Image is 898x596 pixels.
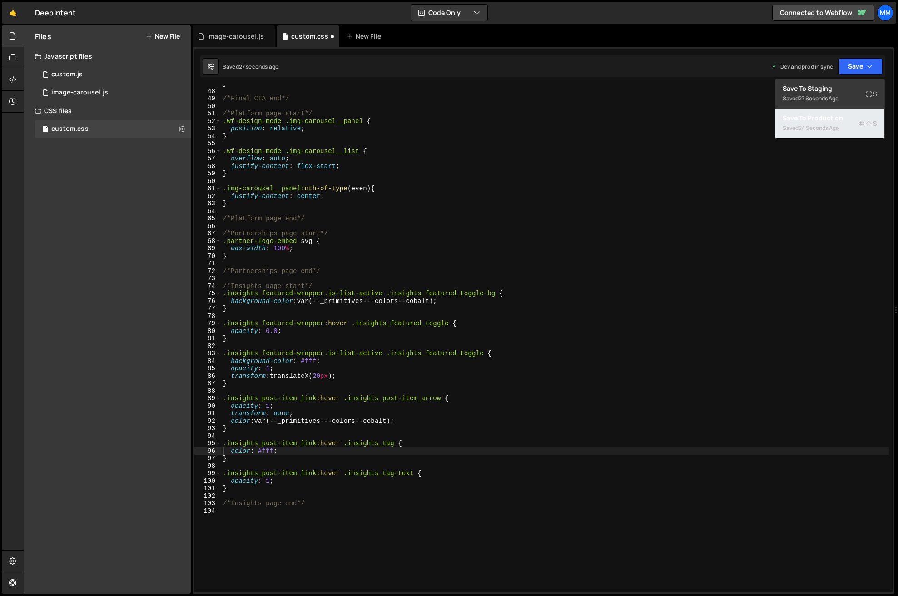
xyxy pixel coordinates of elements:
[194,230,221,238] div: 67
[194,298,221,305] div: 76
[223,63,278,70] div: Saved
[858,119,877,128] span: S
[194,432,221,440] div: 94
[194,163,221,170] div: 58
[194,185,221,193] div: 61
[877,5,893,21] a: mm
[194,260,221,268] div: 71
[194,440,221,447] div: 95
[194,275,221,283] div: 73
[35,120,191,138] div: 16711/45677.css
[866,89,877,99] span: S
[35,84,191,102] div: 16711/45799.js
[194,208,221,215] div: 64
[194,118,221,125] div: 52
[775,109,884,139] button: Save to ProductionS Saved24 seconds ago
[194,477,221,485] div: 100
[194,500,221,507] div: 103
[207,32,264,41] div: image-carousel.js
[347,32,385,41] div: New File
[194,148,221,155] div: 56
[194,253,221,260] div: 70
[194,290,221,298] div: 75
[239,63,278,70] div: 27 seconds ago
[194,125,221,133] div: 53
[194,313,221,320] div: 78
[35,65,191,84] div: 16711/45679.js
[194,200,221,208] div: 63
[194,215,221,223] div: 65
[194,462,221,470] div: 98
[194,485,221,492] div: 101
[194,395,221,402] div: 89
[146,33,180,40] button: New File
[194,470,221,477] div: 99
[771,63,833,70] div: Dev and prod in sync
[194,492,221,500] div: 102
[194,140,221,148] div: 55
[194,350,221,358] div: 83
[783,114,877,123] div: Save to Production
[194,358,221,365] div: 84
[194,88,221,95] div: 48
[838,58,883,74] button: Save
[194,223,221,230] div: 66
[194,268,221,275] div: 72
[194,425,221,432] div: 93
[194,402,221,410] div: 90
[194,455,221,462] div: 97
[799,124,839,132] div: 24 seconds ago
[772,5,874,21] a: Connected to Webflow
[194,170,221,178] div: 59
[194,320,221,328] div: 79
[194,365,221,372] div: 85
[194,238,221,245] div: 68
[194,155,221,163] div: 57
[51,89,108,97] div: image-carousel.js
[194,133,221,140] div: 54
[291,32,328,41] div: custom.css
[51,125,89,133] div: custom.css
[194,95,221,103] div: 49
[194,103,221,110] div: 50
[194,417,221,425] div: 92
[24,102,191,120] div: CSS files
[783,93,877,104] div: Saved
[194,380,221,387] div: 87
[24,47,191,65] div: Javascript files
[194,110,221,118] div: 51
[194,387,221,395] div: 88
[194,178,221,185] div: 60
[194,343,221,350] div: 82
[194,410,221,417] div: 91
[775,79,884,109] button: Save to StagingS Saved27 seconds ago
[2,2,24,24] a: 🤙
[194,372,221,380] div: 86
[194,328,221,335] div: 80
[783,84,877,93] div: Save to Staging
[35,7,76,18] div: DeepIntent
[194,283,221,290] div: 74
[194,245,221,253] div: 69
[194,335,221,343] div: 81
[194,305,221,313] div: 77
[194,447,221,455] div: 96
[799,94,838,102] div: 27 seconds ago
[411,5,487,21] button: Code Only
[35,31,51,41] h2: Files
[783,123,877,134] div: Saved
[194,193,221,200] div: 62
[194,507,221,515] div: 104
[51,70,83,79] div: custom.js
[775,79,885,139] div: Code Only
